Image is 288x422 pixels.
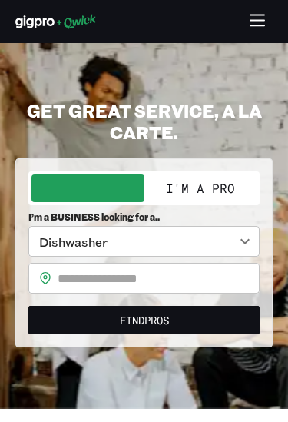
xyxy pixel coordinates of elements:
button: FindPros [28,306,260,334]
div: Dishwasher [28,226,260,257]
button: I'm a Pro [144,174,257,202]
span: I’m a BUSINESS looking for a.. [28,211,260,223]
h2: GET GREAT SERVICE, A LA CARTE. [15,100,273,143]
button: I'm a Business [31,174,144,202]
